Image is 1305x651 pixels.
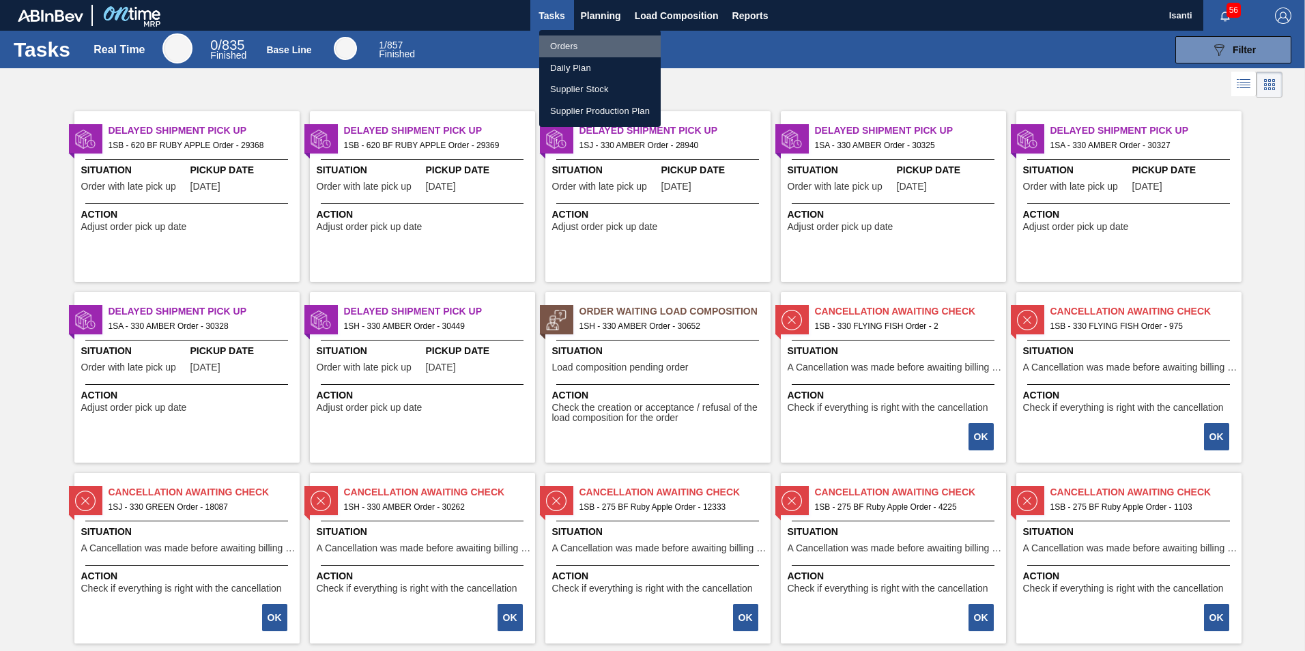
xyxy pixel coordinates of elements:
a: Daily Plan [539,57,661,79]
a: Supplier Production Plan [539,100,661,122]
a: Supplier Stock [539,78,661,100]
a: Orders [539,35,661,57]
